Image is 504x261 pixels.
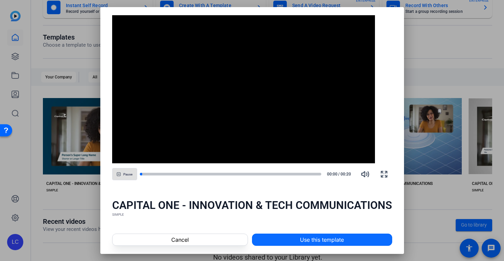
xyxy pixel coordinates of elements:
span: 00:00 [324,171,338,177]
div: Video Player [112,15,375,163]
button: Cancel [112,234,248,246]
span: 00:20 [341,171,354,177]
button: Mute [357,166,373,182]
button: Fullscreen [376,166,392,182]
div: SIMPLE [112,212,392,217]
button: Pause [112,168,137,180]
span: Cancel [171,236,189,244]
div: / [324,171,354,177]
span: Pause [123,172,132,176]
button: Use this template [252,234,392,246]
div: CAPITAL ONE - INNOVATION & TECH COMMUNICATIONS [112,198,392,212]
span: Use this template [300,236,344,244]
